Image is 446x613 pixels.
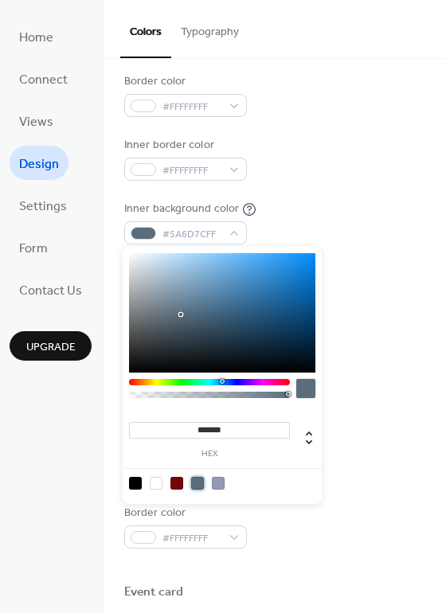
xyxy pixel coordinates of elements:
span: Form [19,236,48,261]
span: Views [19,110,53,135]
div: Event card [124,584,183,601]
a: Connect [10,61,77,96]
a: Design [10,146,68,180]
span: #FFFFFFFF [162,162,221,179]
div: Inner background color [124,201,239,217]
span: Design [19,152,59,177]
a: Form [10,230,57,264]
span: #FFFFFFFF [162,530,221,547]
a: Contact Us [10,272,92,306]
span: Settings [19,194,67,219]
span: Upgrade [26,339,76,356]
div: rgb(90, 109, 124) [191,477,204,490]
div: Border color [124,73,244,90]
div: rgb(255, 255, 255) [150,477,162,490]
span: Contact Us [19,279,82,303]
span: #5A6D7CFF [162,226,221,243]
a: Home [10,19,63,53]
a: Views [10,103,63,138]
label: hex [129,450,290,459]
span: Connect [19,68,68,92]
div: Inner border color [124,137,244,154]
div: rgb(149, 153, 180) [212,477,225,490]
span: Home [19,25,53,50]
div: rgb(0, 0, 0) [129,477,142,490]
button: Upgrade [10,331,92,361]
div: Border color [124,505,244,521]
div: rgb(118, 7, 7) [170,477,183,490]
a: Settings [10,188,76,222]
span: #FFFFFFFF [162,99,221,115]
